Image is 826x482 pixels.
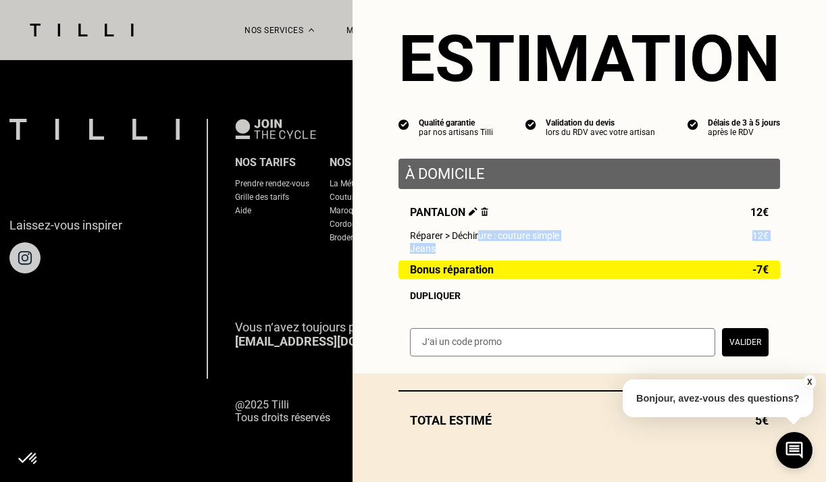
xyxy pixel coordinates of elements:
[405,165,773,182] p: À domicile
[708,128,780,137] div: après le RDV
[469,207,477,216] img: Éditer
[410,206,488,219] span: Pantalon
[546,118,655,128] div: Validation du devis
[708,118,780,128] div: Délais de 3 à 5 jours
[750,206,769,219] span: 12€
[410,243,436,254] span: Jeans
[802,375,816,390] button: X
[623,379,813,417] p: Bonjour, avez-vous des questions?
[410,264,494,275] span: Bonus réparation
[752,264,769,275] span: -7€
[752,230,769,241] span: 12€
[410,328,715,356] input: J‘ai un code promo
[688,118,698,130] img: icon list info
[546,128,655,137] div: lors du RDV avec votre artisan
[398,21,780,97] section: Estimation
[419,128,493,137] div: par nos artisans Tilli
[410,230,559,241] span: Réparer > Déchirure : couture simple
[398,413,780,427] div: Total estimé
[525,118,536,130] img: icon list info
[419,118,493,128] div: Qualité garantie
[481,207,488,216] img: Supprimer
[722,328,769,356] button: Valider
[398,118,409,130] img: icon list info
[410,290,769,301] div: Dupliquer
